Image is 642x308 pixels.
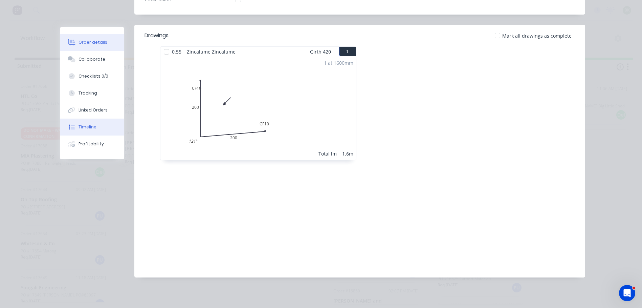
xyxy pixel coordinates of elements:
span: Mark all drawings as complete [502,32,572,39]
span: Zincalume Zincalume [184,47,238,57]
iframe: Intercom live chat [619,285,635,301]
div: 1 at 1600mm [324,59,353,66]
span: Girth 420 [310,47,331,57]
button: Order details [60,34,124,51]
button: Profitability [60,136,124,152]
div: Profitability [79,141,104,147]
div: Timeline [79,124,96,130]
div: Linked Orders [79,107,108,113]
div: Tracking [79,90,97,96]
button: Collaborate [60,51,124,68]
div: Checklists 0/0 [79,73,108,79]
span: 0.55 [169,47,184,57]
button: Checklists 0/0 [60,68,124,85]
button: Timeline [60,119,124,136]
div: Collaborate [79,56,105,62]
div: Total lm [318,150,337,157]
div: Order details [79,39,107,45]
div: 0CF10200CF10200121º1 at 1600mmTotal lm1.6m [160,57,356,160]
button: 1 [339,47,356,56]
div: 1.6m [342,150,353,157]
div: Drawings [145,32,169,40]
button: Linked Orders [60,102,124,119]
button: Tracking [60,85,124,102]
